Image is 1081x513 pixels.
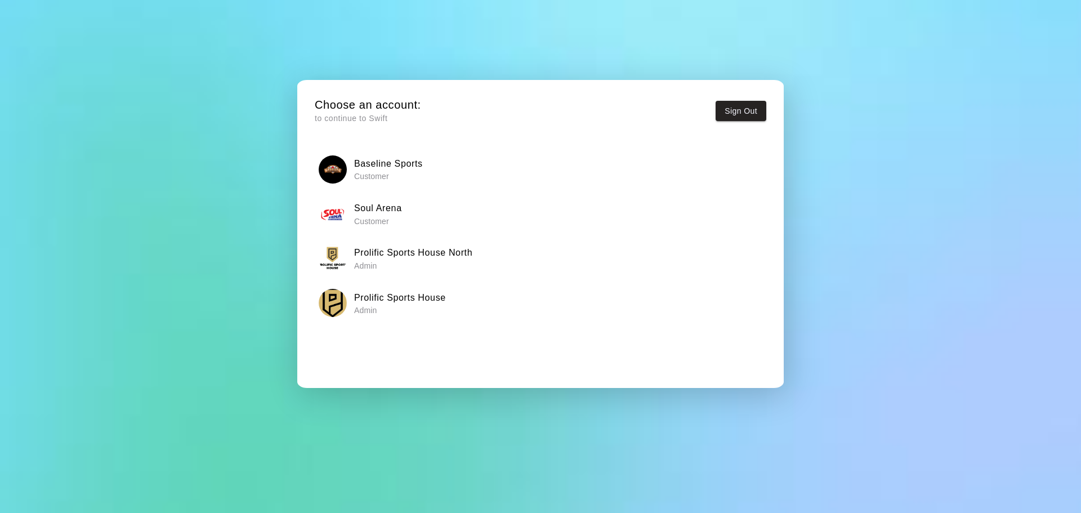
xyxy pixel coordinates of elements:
img: Soul Arena [319,200,347,228]
button: Prolific Sports HouseProlific Sports House Admin [315,286,766,321]
h6: Soul Arena [354,201,402,216]
h6: Prolific Sports House North [354,246,472,260]
h5: Choose an account: [315,97,421,113]
p: Admin [354,305,446,316]
p: Admin [354,260,472,271]
h6: Prolific Sports House [354,291,446,305]
img: Prolific Sports House [319,289,347,317]
button: Baseline SportsBaseline Sports Customer [315,151,766,187]
p: Customer [354,171,423,182]
button: Soul ArenaSoul Arena Customer [315,196,766,231]
h6: Baseline Sports [354,157,423,171]
p: to continue to Swift [315,113,421,124]
button: Prolific Sports House NorthProlific Sports House North Admin [315,241,766,276]
button: Sign Out [716,101,766,122]
img: Prolific Sports House North [319,244,347,273]
p: Customer [354,216,402,227]
img: Baseline Sports [319,155,347,184]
